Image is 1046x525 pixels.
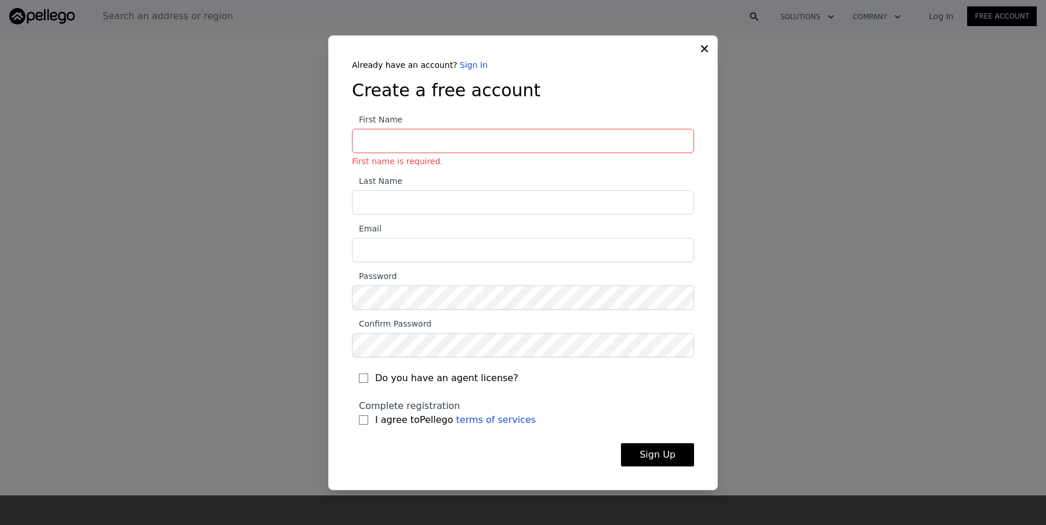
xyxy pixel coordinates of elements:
button: Sign Up [621,443,694,466]
span: Confirm Password [352,319,431,328]
h3: Create a free account [352,80,694,101]
input: Password [352,285,694,310]
input: Do you have an agent license? [359,374,368,383]
span: Password [352,271,397,281]
div: First name is required. [352,155,694,167]
span: I agree to Pellego [375,413,536,427]
a: terms of services [456,414,536,425]
div: Already have an account? [352,59,694,71]
span: Do you have an agent license? [375,371,518,385]
input: First NameFirst name is required. [352,129,694,153]
span: Email [352,224,382,233]
input: I agree toPellego terms of services [359,415,368,425]
input: Last Name [352,190,694,215]
span: First Name [352,115,402,124]
span: Complete registration [359,400,460,411]
a: Sign In [460,60,488,70]
span: Last Name [352,176,402,186]
input: Confirm Password [352,333,694,357]
input: Email [352,238,694,262]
